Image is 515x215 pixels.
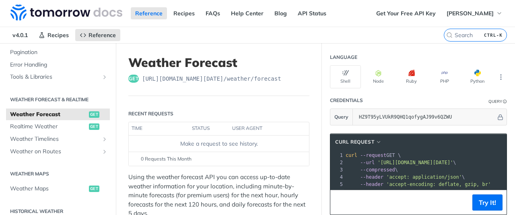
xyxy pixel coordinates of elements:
a: Realtime Weatherget [6,121,110,133]
h2: Weather Maps [6,170,110,177]
img: Tomorrow.io Weather API Docs [10,4,122,21]
div: Language [330,54,357,61]
span: --request [360,152,386,158]
a: Weather TimelinesShow subpages for Weather Timelines [6,133,110,145]
a: Weather on RoutesShow subpages for Weather on Routes [6,146,110,158]
button: Show subpages for Tools & Libraries [101,74,108,80]
th: user agent [229,122,293,135]
div: Query [488,98,502,104]
a: Get Your Free API Key [372,7,440,19]
span: v4.0.1 [8,29,32,41]
button: PHP [429,65,460,88]
div: 1 [330,152,344,159]
button: [PERSON_NAME] [442,7,507,19]
div: 5 [330,181,344,188]
span: \ [346,167,398,173]
th: status [189,122,229,135]
button: Node [363,65,394,88]
span: get [89,186,99,192]
a: Recipes [34,29,73,41]
span: 'accept-encoding: deflate, gzip, br' [386,182,491,187]
button: Hide [496,113,505,121]
span: get [89,123,99,130]
span: Weather Maps [10,185,87,193]
button: Shell [330,65,361,88]
a: Reference [75,29,120,41]
div: 2 [330,159,344,166]
span: get [89,111,99,118]
a: Blog [270,7,291,19]
span: --header [360,182,383,187]
div: Make a request to see history. [132,140,306,148]
h1: Weather Forecast [128,55,309,70]
button: Ruby [396,65,427,88]
button: Show subpages for Weather Timelines [101,136,108,142]
th: time [129,122,189,135]
button: Copy to clipboard [334,196,346,209]
div: QueryInformation [488,98,507,104]
span: [PERSON_NAME] [447,10,494,17]
span: Weather Timelines [10,135,99,143]
a: FAQs [201,7,225,19]
span: https://api.tomorrow.io/v4/weather/forecast [142,75,281,83]
button: Python [462,65,493,88]
button: More Languages [495,71,507,83]
span: Realtime Weather [10,123,87,131]
div: Credentials [330,97,363,104]
a: Recipes [169,7,199,19]
a: Tools & LibrariesShow subpages for Tools & Libraries [6,71,110,83]
a: Help Center [227,7,268,19]
button: Show subpages for Weather on Routes [101,148,108,155]
h2: Weather Forecast & realtime [6,96,110,103]
span: '[URL][DOMAIN_NAME][DATE]' [377,160,453,165]
h2: Historical Weather [6,208,110,215]
span: Weather Forecast [10,111,87,119]
a: Weather Mapsget [6,183,110,195]
button: Query [330,109,353,125]
span: --header [360,174,383,180]
span: Pagination [10,48,108,56]
kbd: CTRL-K [482,31,505,39]
span: Error Handling [10,61,108,69]
svg: Search [446,32,453,38]
span: --url [360,160,375,165]
span: --compressed [360,167,395,173]
input: apikey [355,109,496,125]
span: curl [346,152,357,158]
div: 3 [330,166,344,173]
a: Reference [131,7,167,19]
span: Query [334,113,348,121]
span: Tools & Libraries [10,73,99,81]
div: 4 [330,173,344,181]
span: 0 Requests This Month [141,155,192,163]
button: Try It! [472,194,503,211]
i: Information [503,100,507,104]
span: \ [346,160,456,165]
div: Recent Requests [128,110,173,117]
span: \ [346,174,465,180]
span: Weather on Routes [10,148,99,156]
a: API Status [293,7,331,19]
a: Weather Forecastget [6,109,110,121]
span: GET \ [346,152,401,158]
a: Error Handling [6,59,110,71]
button: cURL Request [332,138,385,146]
span: 'accept: application/json' [386,174,462,180]
a: Pagination [6,46,110,58]
span: Recipes [47,31,69,39]
span: cURL Request [335,138,374,146]
span: get [128,75,139,83]
span: Reference [89,31,116,39]
svg: More ellipsis [497,73,505,81]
